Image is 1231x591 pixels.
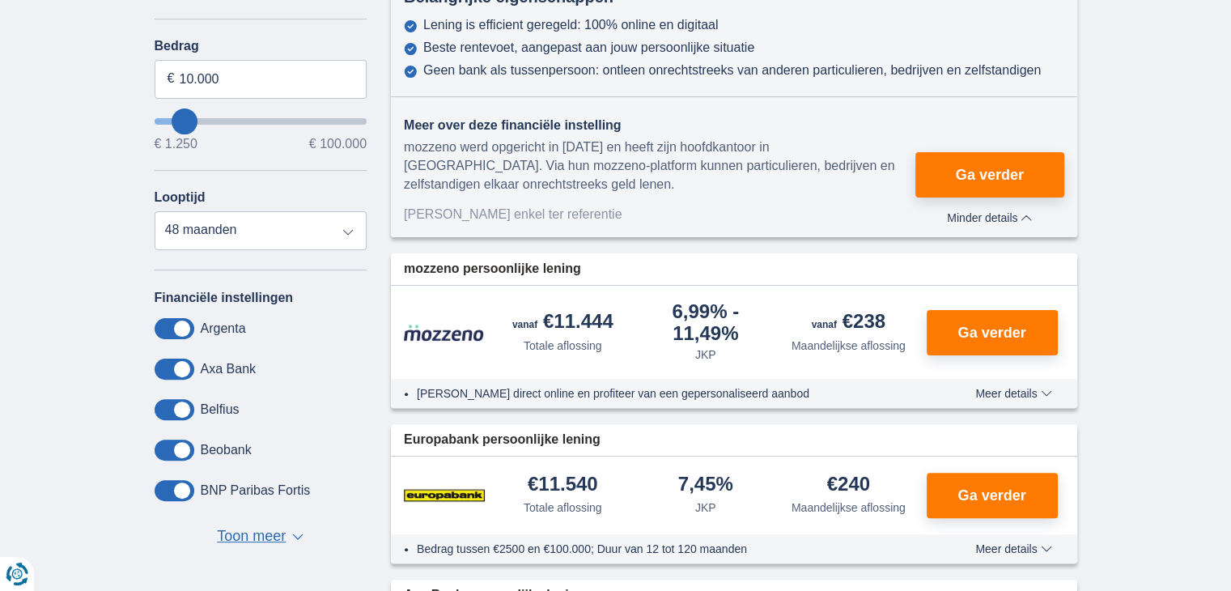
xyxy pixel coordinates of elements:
[792,500,906,516] div: Maandelijkse aflossing
[155,39,367,53] label: Bedrag
[812,312,885,334] div: €238
[963,542,1063,555] button: Meer details
[417,385,916,402] li: [PERSON_NAME] direct online en profiteer van een gepersonaliseerd aanbod
[201,443,252,457] label: Beobank
[155,291,294,305] label: Financiële instellingen
[927,473,1058,518] button: Ga verder
[695,500,716,516] div: JKP
[957,325,1025,340] span: Ga verder
[168,70,175,88] span: €
[524,338,602,354] div: Totale aflossing
[155,138,197,151] span: € 1.250
[155,118,367,125] input: wantToBorrow
[309,138,367,151] span: € 100.000
[201,402,240,417] label: Belfius
[975,388,1051,399] span: Meer details
[915,152,1063,198] button: Ga verder
[512,312,613,334] div: €11.444
[155,190,206,205] label: Looptijd
[404,206,915,224] div: [PERSON_NAME] enkel ter referentie
[927,310,1058,355] button: Ga verder
[404,324,485,342] img: product.pl.alt Mozzeno
[915,206,1063,224] button: Minder details
[292,534,304,540] span: ▼
[404,475,485,516] img: product.pl.alt Europabank
[528,474,598,496] div: €11.540
[201,321,246,336] label: Argenta
[678,474,733,496] div: 7,45%
[524,500,602,516] div: Totale aflossing
[641,302,771,343] div: 6,99%
[695,347,716,363] div: JKP
[792,338,906,354] div: Maandelijkse aflossing
[201,483,311,498] label: BNP Paribas Fortis
[423,18,718,32] div: Lening is efficient geregeld: 100% online en digitaal
[827,474,870,496] div: €240
[201,362,256,376] label: Axa Bank
[423,40,754,55] div: Beste rentevoet, aangepast aan jouw persoonlijke situatie
[404,138,915,194] div: mozzeno werd opgericht in [DATE] en heeft zijn hoofdkantoor in [GEOGRAPHIC_DATA]. Via hun mozzeno...
[956,168,1024,182] span: Ga verder
[404,117,915,135] div: Meer over deze financiële instelling
[217,526,286,547] span: Toon meer
[212,525,308,548] button: Toon meer ▼
[423,63,1041,78] div: Geen bank als tussenpersoon: ontleen onrechtstreeks van anderen particulieren, bedrijven en zelfs...
[975,543,1051,555] span: Meer details
[957,488,1025,503] span: Ga verder
[404,260,581,278] span: mozzeno persoonlijke lening
[947,212,1032,223] span: Minder details
[417,541,916,557] li: Bedrag tussen €2500 en €100.000; Duur van 12 tot 120 maanden
[963,387,1063,400] button: Meer details
[404,431,601,449] span: Europabank persoonlijke lening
